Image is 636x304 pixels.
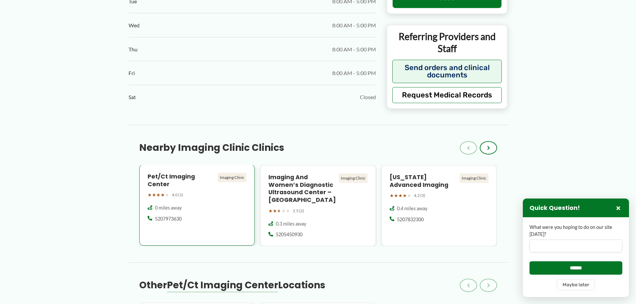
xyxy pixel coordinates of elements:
span: 0.3 miles away [276,221,306,227]
span: 5207973630 [155,216,182,222]
span: ★ [152,191,156,199]
button: ‹ [460,279,477,292]
button: ‹ [460,141,477,155]
a: Imaging and Women’s Diagnostic Ultrasound Center – [GEOGRAPHIC_DATA] Imaging Clinic ★★★★★ 2.5 (2)... [260,165,376,247]
span: Wed [129,20,140,30]
button: › [480,279,497,292]
button: › [480,141,497,155]
button: Send orders and clinical documents [392,60,502,83]
span: ★ [148,191,152,199]
span: 8:00 AM - 5:00 PM [332,44,376,54]
span: Pet/Ct Imaging Center [167,279,278,292]
span: Sat [129,92,136,102]
span: Closed [360,92,376,102]
span: 2.5 (2) [293,207,304,215]
h4: [US_STATE] Advanced Imaging [390,174,457,189]
span: 0 miles away [155,205,182,211]
h3: Other Locations [139,279,325,291]
span: ★ [398,191,403,200]
span: 5207832300 [397,216,424,223]
span: ★ [390,191,394,200]
span: Thu [129,44,138,54]
div: Imaging Clinic [339,174,368,183]
span: ‹ [467,144,470,152]
a: Pet/Ct Imaging Center Imaging Clinic ★★★★★ 4.0 (1) 0 miles away 5207973630 [139,165,255,247]
h4: Imaging and Women’s Diagnostic Ultrasound Center – [GEOGRAPHIC_DATA] [268,174,336,204]
span: Fri [129,68,135,78]
span: ★ [286,207,290,215]
span: ★ [161,191,165,199]
div: Imaging Clinic [218,173,246,182]
span: ★ [394,191,398,200]
span: 4.0 (1) [172,191,183,199]
span: ★ [407,191,411,200]
span: ★ [268,207,273,215]
button: Close [614,204,622,212]
h4: Pet/Ct Imaging Center [148,173,215,188]
span: › [487,281,490,289]
span: ★ [277,207,281,215]
h3: Quick Question! [529,204,580,212]
span: 5205450930 [276,231,302,238]
span: ‹ [467,281,470,289]
label: What were you hoping to do on our site [DATE]? [529,224,622,238]
span: 8:00 AM - 5:00 PM [332,20,376,30]
button: Request Medical Records [392,87,502,103]
span: ★ [165,191,169,199]
span: 4.2 (5) [414,192,425,199]
span: › [487,144,490,152]
span: 0.4 miles away [397,205,427,212]
button: Maybe later [557,280,595,290]
span: ★ [403,191,407,200]
h3: Nearby Imaging Clinic Clinics [139,142,284,154]
span: 8:00 AM - 5:00 PM [332,68,376,78]
p: Referring Providers and Staff [392,30,502,55]
span: ★ [156,191,161,199]
span: ★ [273,207,277,215]
div: Imaging Clinic [460,174,488,183]
span: ★ [281,207,286,215]
a: [US_STATE] Advanced Imaging Imaging Clinic ★★★★★ 4.2 (5) 0.4 miles away 5207832300 [381,165,497,247]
